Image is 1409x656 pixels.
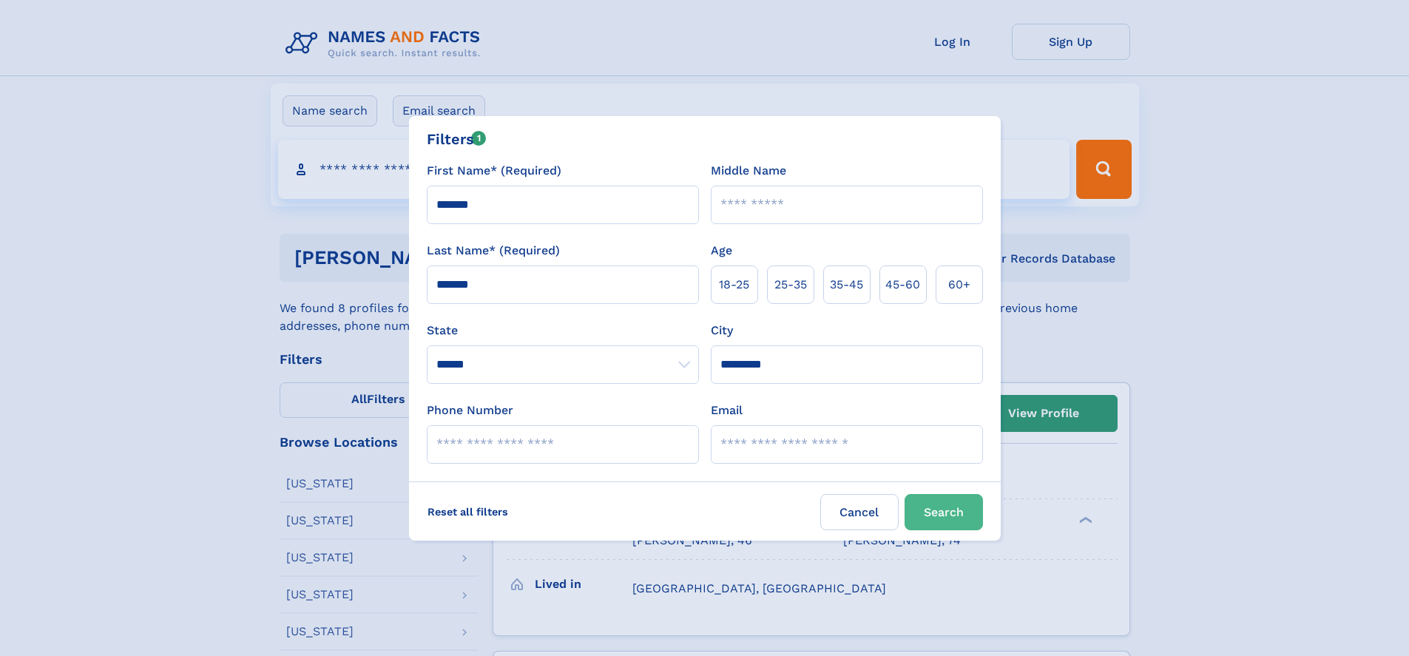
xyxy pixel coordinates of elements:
label: City [711,322,733,339]
button: Search [905,494,983,530]
label: Cancel [820,494,899,530]
span: 45‑60 [885,276,920,294]
label: Last Name* (Required) [427,242,560,260]
label: Phone Number [427,402,513,419]
span: 25‑35 [774,276,807,294]
span: 18‑25 [719,276,749,294]
label: State [427,322,699,339]
label: First Name* (Required) [427,162,561,180]
label: Age [711,242,732,260]
div: Filters [427,128,487,150]
span: 35‑45 [830,276,863,294]
label: Email [711,402,743,419]
label: Reset all filters [418,494,518,530]
span: 60+ [948,276,970,294]
label: Middle Name [711,162,786,180]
